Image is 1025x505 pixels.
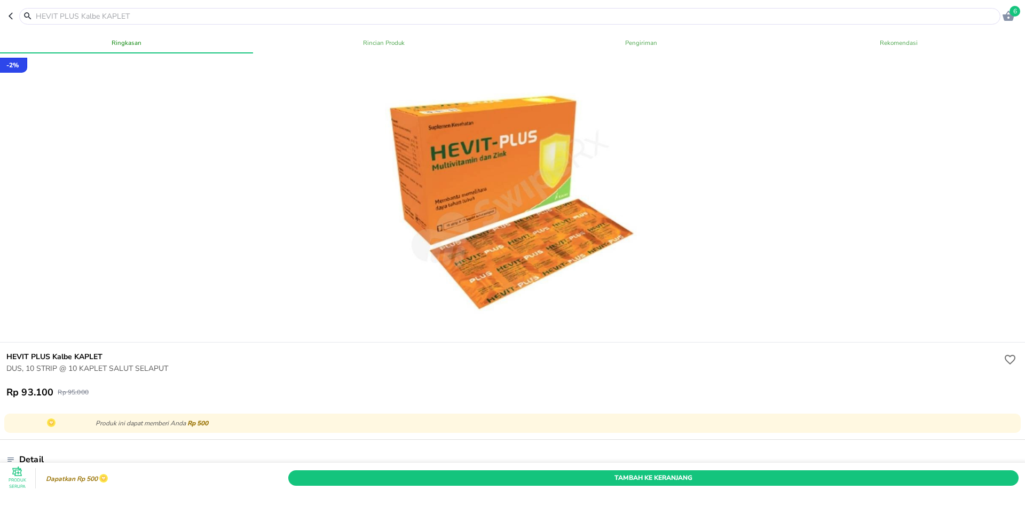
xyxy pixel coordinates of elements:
p: Detail [19,454,44,465]
p: Rp 93.100 [6,386,53,399]
span: Rp 500 [187,419,208,428]
h6: HEVIT PLUS Kalbe KAPLET [6,351,1002,363]
span: Ringkasan [4,37,249,48]
p: Produk Serupa [6,477,28,490]
button: 6 [1000,8,1016,24]
span: Tambah Ke Keranjang [296,472,1011,484]
button: Tambah Ke Keranjang [288,470,1019,486]
p: Rp 95.000 [58,388,88,397]
input: HEVIT PLUS Kalbe KAPLET [35,11,998,22]
span: 6 [1010,6,1020,17]
span: Rekomendasi [776,37,1021,48]
p: DUS, 10 STRIP @ 10 KAPLET SALUT SELAPUT [6,363,1002,374]
p: Dapatkan Rp 500 [43,475,98,483]
button: Produk Serupa [6,468,28,489]
span: Pengiriman [519,37,763,48]
span: Rincian Produk [262,37,506,48]
p: Produk ini dapat memberi Anda [96,418,1013,428]
p: - 2 % [6,60,19,70]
